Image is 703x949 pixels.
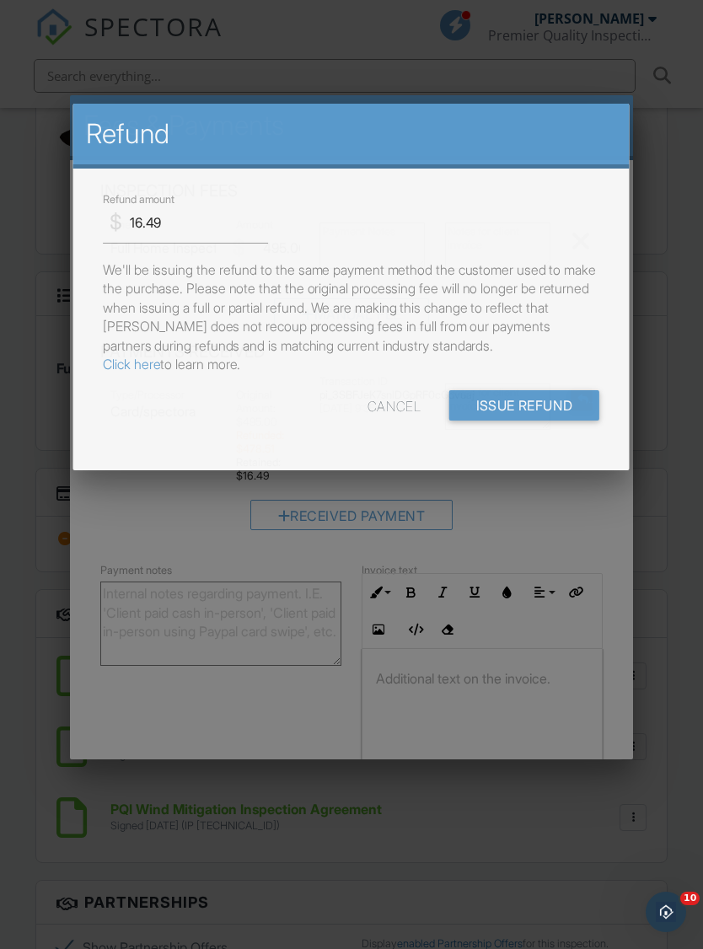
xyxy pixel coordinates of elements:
[646,892,686,932] iframe: Intercom live chat
[104,191,175,206] label: Refund amount
[110,208,122,237] div: $
[449,390,599,421] input: Issue Refund
[87,117,616,151] h2: Refund
[104,356,161,373] a: Click here
[680,892,700,905] span: 10
[104,260,600,373] p: We'll be issuing the refund to the same payment method the customer used to make the purchase. Pl...
[368,390,421,421] div: Cancel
